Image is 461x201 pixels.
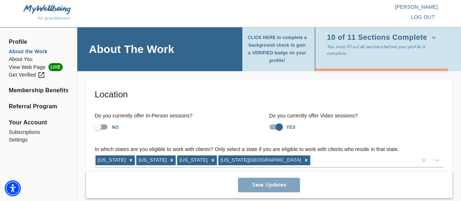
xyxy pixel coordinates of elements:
[408,11,438,24] button: log out
[136,155,168,165] div: [US_STATE]
[247,32,310,67] button: CLICK HERE to complete a background check to gain a VERIFIED badge on your profile!
[9,136,68,144] a: Settings
[9,48,68,55] a: About the Work
[327,34,436,41] span: 10 of 11 Sections Complete
[95,112,269,120] h6: Do you currently offer In-Person sessions?
[23,5,71,14] img: MyWellbeing
[38,16,71,21] span: for practitioners
[5,180,21,196] div: Accessibility Menu
[218,155,302,165] div: [US_STATE][GEOGRAPHIC_DATA]
[269,112,444,120] h6: Do you currently offer Video sessions?
[9,118,68,127] span: Your Account
[9,38,68,46] span: Profile
[9,102,68,111] a: Referral Program
[286,125,295,130] strong: YES
[231,3,438,11] p: [PERSON_NAME]
[9,55,68,63] a: About You
[112,125,119,130] strong: NO
[9,71,45,79] div: Get Verified
[95,155,127,165] div: [US_STATE]
[177,155,208,165] div: [US_STATE]
[95,89,444,100] h5: Location
[9,71,68,79] a: Get Verified
[9,86,68,95] a: Membership Benefits
[89,42,174,56] h4: About The Work
[9,128,68,136] a: Subscriptions
[247,34,308,65] span: CLICK HERE to complete a background check to gain a VERIFIED badge on your profile!
[327,43,441,57] p: You must fill out all sections before your profile is complete.
[9,63,68,71] a: View Web PageLIVE
[411,13,435,22] span: log out
[48,63,63,71] span: LIVE
[327,32,439,43] button: 10 of 11 Sections Complete
[95,146,444,154] h6: In which states are you eligible to work with clients? Only select a state if you are eligible to...
[9,63,68,71] li: View Web Page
